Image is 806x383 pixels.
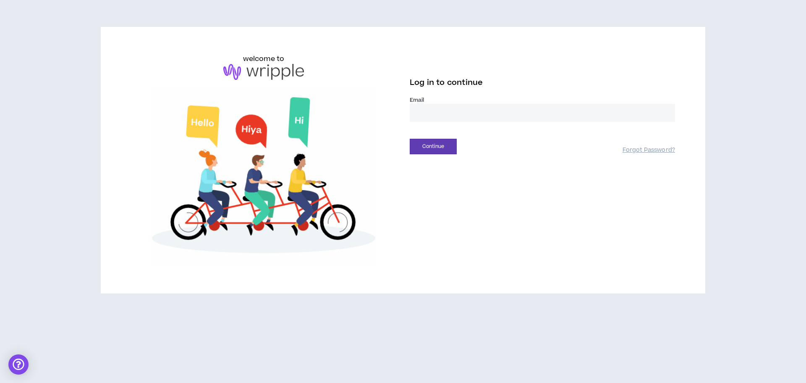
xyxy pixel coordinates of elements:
[8,354,29,375] div: Open Intercom Messenger
[410,96,675,104] label: Email
[131,88,396,267] img: Welcome to Wripple
[243,54,285,64] h6: welcome to
[223,64,304,80] img: logo-brand.png
[410,77,483,88] span: Log in to continue
[410,139,457,154] button: Continue
[623,146,675,154] a: Forgot Password?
